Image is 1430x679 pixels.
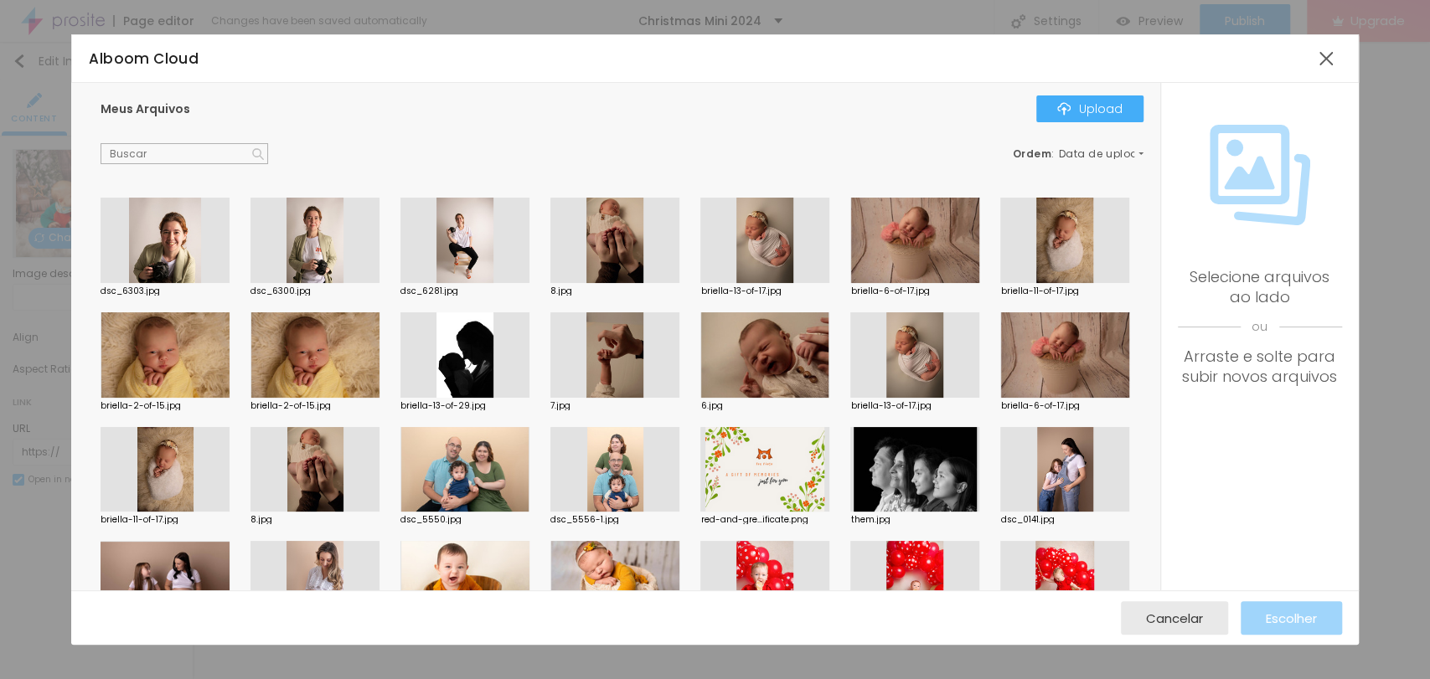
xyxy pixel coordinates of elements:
[1036,95,1143,122] button: IconeUpload
[400,516,529,524] div: dsc_5550.jpg
[700,287,829,296] div: briella-13-of-17.jpg
[1241,601,1342,635] button: Escolher
[101,402,230,410] div: briella-2-of-15.jpg
[400,287,529,296] div: dsc_6281.jpg
[1146,611,1203,625] span: Cancelar
[1013,147,1052,161] span: Ordem
[1178,267,1342,387] div: Selecione arquivos ao lado Arraste e solte para subir novos arquivos
[1000,516,1129,524] div: dsc_0141.jpg
[550,287,679,296] div: 8.jpg
[1210,125,1310,225] img: Icone
[89,49,199,69] span: Alboom Cloud
[250,402,379,410] div: briella-2-of-15.jpg
[1057,102,1071,116] img: Icone
[550,402,679,410] div: 7.jpg
[850,516,979,524] div: them.jpg
[1057,102,1123,116] div: Upload
[1266,611,1317,625] span: Escolher
[252,148,264,160] img: Icone
[1121,601,1228,635] button: Cancelar
[850,287,979,296] div: briella-6-of-17.jpg
[1059,149,1146,159] span: Data de upload
[1000,287,1129,296] div: briella-11-of-17.jpg
[400,402,529,410] div: briella-13-of-29.jpg
[101,516,230,524] div: briella-11-of-17.jpg
[700,402,829,410] div: 6.jpg
[1013,149,1143,159] div: :
[101,287,230,296] div: dsc_6303.jpg
[850,402,979,410] div: briella-13-of-17.jpg
[101,143,268,165] input: Buscar
[1178,307,1342,347] span: ou
[101,100,190,117] span: Meus Arquivos
[250,287,379,296] div: dsc_6300.jpg
[250,516,379,524] div: 8.jpg
[1000,402,1129,410] div: briella-6-of-17.jpg
[700,516,829,524] div: red-and-gre...ificate.png
[550,516,679,524] div: dsc_5556-1.jpg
